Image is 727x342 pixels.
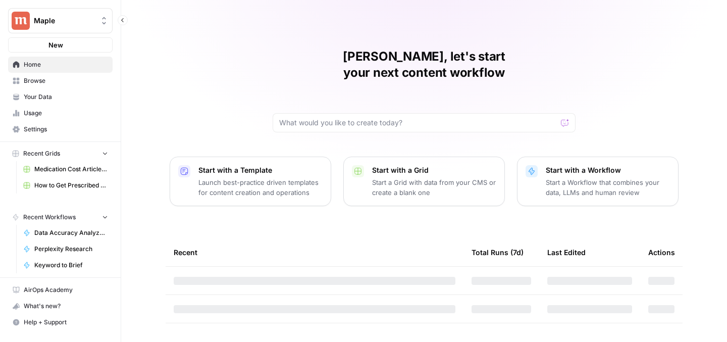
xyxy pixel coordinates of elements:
span: Maple [34,16,95,26]
span: Medication Cost Articles Grid [34,165,108,174]
span: Usage [24,109,108,118]
button: Help + Support [8,314,113,330]
button: New [8,37,113,53]
button: Start with a TemplateLaunch best-practice driven templates for content creation and operations [170,157,331,206]
button: Recent Workflows [8,210,113,225]
a: How to Get Prescribed for [Medication] [19,177,113,193]
span: Keyword to Brief [34,261,108,270]
span: Perplexity Research [34,245,108,254]
a: Medication Cost Articles Grid [19,161,113,177]
div: Last Edited [547,238,586,266]
div: Recent [174,238,455,266]
a: Your Data [8,89,113,105]
img: Maple Logo [12,12,30,30]
button: Start with a GridStart a Grid with data from your CMS or create a blank one [343,157,505,206]
a: Usage [8,105,113,121]
p: Start a Workflow that combines your data, LLMs and human review [546,177,670,198]
button: Start with a WorkflowStart a Workflow that combines your data, LLMs and human review [517,157,679,206]
span: Your Data [24,92,108,102]
span: AirOps Academy [24,285,108,295]
span: Help + Support [24,318,108,327]
button: Recent Grids [8,146,113,161]
div: Total Runs (7d) [472,238,524,266]
p: Start a Grid with data from your CMS or create a blank one [372,177,496,198]
span: Recent Grids [23,149,60,158]
span: Data Accuracy Analyzer - Pricing Articles [34,228,108,237]
button: What's new? [8,298,113,314]
span: Settings [24,125,108,134]
input: What would you like to create today? [279,118,557,128]
span: Browse [24,76,108,85]
a: Perplexity Research [19,241,113,257]
p: Start with a Workflow [546,165,670,175]
div: Actions [648,238,675,266]
p: Launch best-practice driven templates for content creation and operations [198,177,323,198]
a: Settings [8,121,113,137]
a: Browse [8,73,113,89]
h1: [PERSON_NAME], let's start your next content workflow [273,48,576,81]
a: Home [8,57,113,73]
a: Keyword to Brief [19,257,113,273]
span: Recent Workflows [23,213,76,222]
p: Start with a Template [198,165,323,175]
a: AirOps Academy [8,282,113,298]
p: Start with a Grid [372,165,496,175]
span: How to Get Prescribed for [Medication] [34,181,108,190]
span: New [48,40,63,50]
button: Workspace: Maple [8,8,113,33]
a: Data Accuracy Analyzer - Pricing Articles [19,225,113,241]
span: Home [24,60,108,69]
div: What's new? [9,299,112,314]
